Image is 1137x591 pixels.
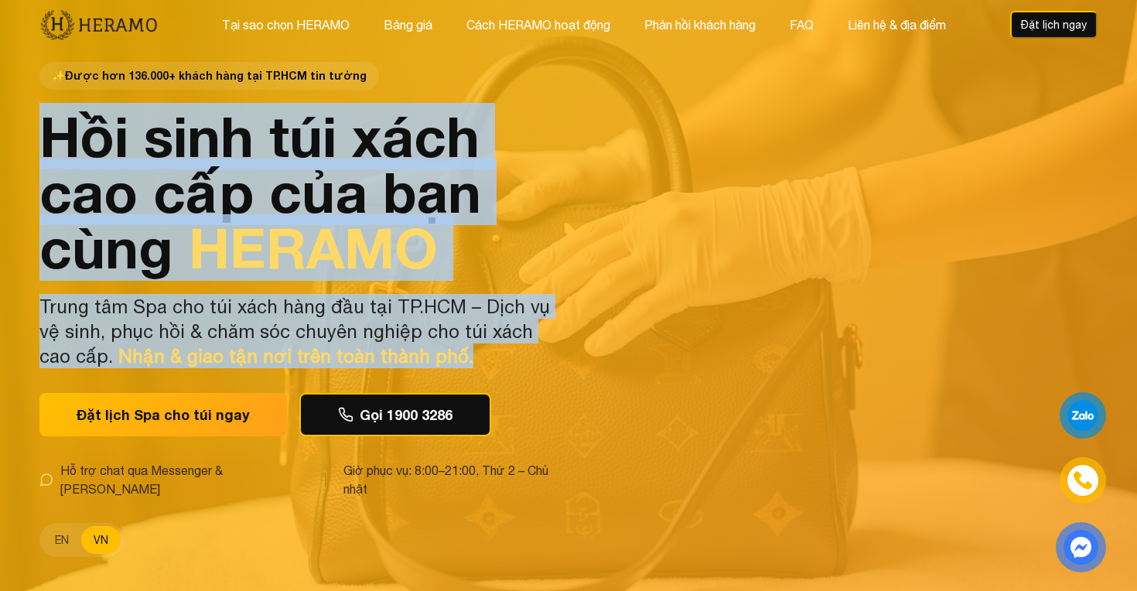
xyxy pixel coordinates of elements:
[640,15,760,35] button: Phản hồi khách hàng
[785,15,818,35] button: FAQ
[81,526,121,554] button: VN
[462,15,615,35] button: Cách HERAMO hoạt động
[1074,471,1092,490] img: phone-icon
[118,345,473,367] span: Nhận & giao tận nơi trên toàn thành phố.
[39,9,158,41] img: new-logo.3f60348b.png
[343,461,559,498] span: Giờ phục vụ: 8:00–21:00, Thứ 2 – Chủ nhật
[1060,457,1106,504] a: phone-icon
[39,108,559,275] h1: Hồi sinh túi xách cao cấp của bạn cùng
[60,461,306,498] span: Hỗ trợ chat qua Messenger & [PERSON_NAME]
[217,15,354,35] button: Tại sao chọn HERAMO
[299,393,491,436] button: Gọi 1900 3286
[189,214,438,281] span: HERAMO
[39,294,559,368] p: Trung tâm Spa cho túi xách hàng đầu tại TP.HCM – Dịch vụ vệ sinh, phục hồi & chăm sóc chuyên nghi...
[52,68,65,84] span: star
[1010,11,1098,39] button: Đặt lịch ngay
[39,393,287,436] button: Đặt lịch Spa cho túi ngay
[379,15,437,35] button: Bảng giá
[39,62,379,90] span: Được hơn 136.000+ khách hàng tại TP.HCM tin tưởng
[843,15,951,35] button: Liên hệ & địa điểm
[43,526,81,554] button: EN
